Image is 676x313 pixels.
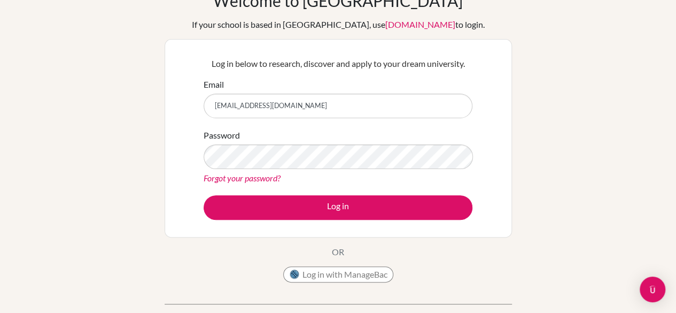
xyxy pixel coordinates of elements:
[204,173,281,183] a: Forgot your password?
[640,277,665,302] div: Open Intercom Messenger
[204,57,472,70] p: Log in below to research, discover and apply to your dream university.
[385,19,455,29] a: [DOMAIN_NAME]
[204,129,240,142] label: Password
[192,18,485,31] div: If your school is based in [GEOGRAPHIC_DATA], use to login.
[204,78,224,91] label: Email
[332,246,344,258] p: OR
[283,266,393,283] button: Log in with ManageBac
[204,195,472,220] button: Log in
